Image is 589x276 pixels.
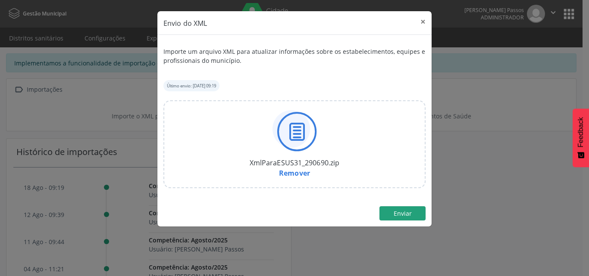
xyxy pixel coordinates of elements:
div: XmlParaESUS31_290690.zip [173,158,416,168]
button: Enviar [379,206,426,221]
span: Envio do XML [163,19,207,28]
small: Último envio: [DATE] 09:19 [167,83,216,89]
button: Close [414,11,432,32]
span: Feedback [577,117,585,147]
a: Remover [279,168,310,178]
span: Enviar [394,209,412,217]
button: Feedback - Mostrar pesquisa [573,109,589,167]
div: Importe um arquivo XML para atualizar informações sobre os estabelecimentos, equipes e profission... [163,41,426,71]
